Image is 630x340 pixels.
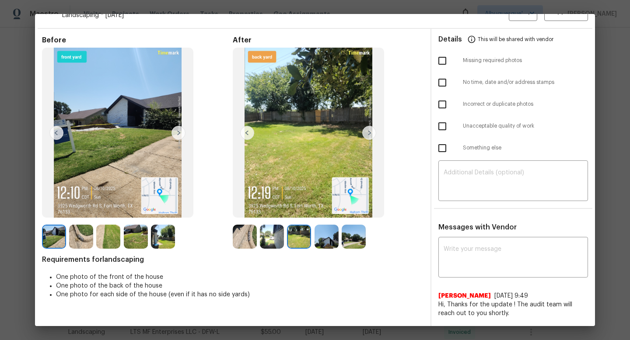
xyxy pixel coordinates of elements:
[438,29,462,50] span: Details
[463,122,588,130] span: Unacceptable quality of work
[42,36,233,45] span: Before
[494,293,528,299] span: [DATE] 9:49
[431,115,595,137] div: Unacceptable quality of work
[463,79,588,86] span: No time, date and/or address stamps
[431,94,595,115] div: Incorrect or duplicate photos
[362,126,376,140] img: right-chevron-button-url
[62,11,509,20] span: Landscaping * [DATE]
[463,57,588,64] span: Missing required photos
[463,144,588,152] span: Something else
[431,137,595,159] div: Something else
[49,126,63,140] img: left-chevron-button-url
[463,101,588,108] span: Incorrect or duplicate photos
[431,72,595,94] div: No time, date and/or address stamps
[56,273,423,281] li: One photo of the front of the house
[240,126,254,140] img: left-chevron-button-url
[478,29,553,50] span: This will be shared with vendor
[431,50,595,72] div: Missing required photos
[438,300,588,318] span: Hi, Thanks for the update ! The audit team will reach out to you shortly.
[56,281,423,290] li: One photo of the back of the house
[171,126,185,140] img: right-chevron-button-url
[438,224,517,231] span: Messages with Vendor
[56,290,423,299] li: One photo for each side of the house (even if it has no side yards)
[438,291,491,300] span: [PERSON_NAME]
[42,255,423,264] span: Requirements for landscaping
[233,36,423,45] span: After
